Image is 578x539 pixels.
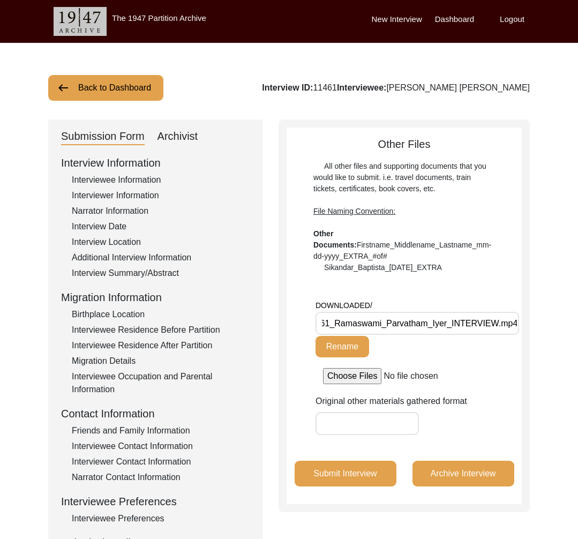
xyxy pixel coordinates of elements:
[72,455,250,468] div: Interviewer Contact Information
[72,370,250,396] div: Interviewee Occupation and Parental Information
[313,229,357,249] b: Other Documents:
[313,207,395,215] span: File Naming Convention:
[295,461,396,486] button: Submit Interview
[72,440,250,453] div: Interviewee Contact Information
[435,13,474,26] label: Dashboard
[72,424,250,437] div: Friends and Family Information
[337,83,386,92] b: Interviewee:
[61,493,250,510] div: Interviewee Preferences
[372,13,422,26] label: New Interview
[316,336,369,357] button: Rename
[316,301,372,310] span: DOWNLOADED/
[287,136,522,273] div: Other Files
[412,461,514,486] button: Archive Interview
[72,324,250,336] div: Interviewee Residence Before Partition
[57,81,70,94] img: arrow-left.png
[72,174,250,186] div: Interviewee Information
[262,83,313,92] b: Interview ID:
[61,289,250,305] div: Migration Information
[313,161,495,273] div: All other files and supporting documents that you would like to submit. i.e. travel documents, tr...
[72,220,250,233] div: Interview Date
[72,205,250,218] div: Narrator Information
[316,395,467,408] label: Original other materials gathered format
[262,81,530,94] div: 11461 [PERSON_NAME] [PERSON_NAME]
[61,128,145,145] div: Submission Form
[72,251,250,264] div: Additional Interview Information
[72,236,250,249] div: Interview Location
[61,406,250,422] div: Contact Information
[72,355,250,368] div: Migration Details
[48,75,163,101] button: Back to Dashboard
[157,128,198,145] div: Archivist
[500,13,524,26] label: Logout
[54,7,107,36] img: header-logo.png
[61,155,250,171] div: Interview Information
[72,512,250,525] div: Interviewee Preferences
[72,189,250,202] div: Interviewer Information
[112,13,206,23] label: The 1947 Partition Archive
[72,339,250,352] div: Interviewee Residence After Partition
[72,308,250,321] div: Birthplace Location
[72,471,250,484] div: Narrator Contact Information
[72,267,250,280] div: Interview Summary/Abstract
